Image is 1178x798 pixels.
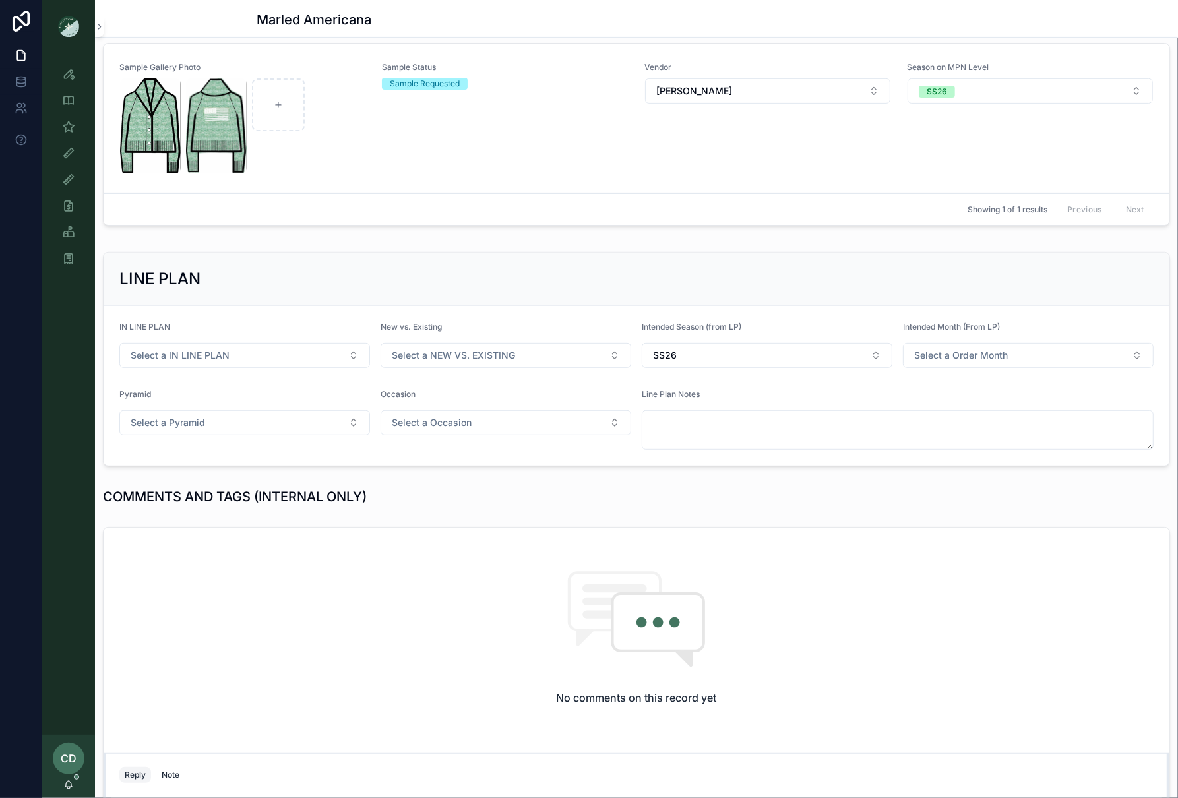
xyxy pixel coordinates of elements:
span: Season on MPN Level [907,62,1154,73]
button: Select Button [908,78,1153,104]
span: IN LINE PLAN [119,322,170,332]
img: App logo [58,16,79,37]
h1: COMMENTS AND TAGS (INTERNAL ONLY) [103,487,367,506]
a: Sample Gallery PhotoScreenshot-2025-09-11-at-10.41.17-AM.pngScreenshot-2025-09-11-at-10.50.22-AM.... [104,44,1169,193]
button: Select Button [645,78,890,104]
h1: Marled Americana [257,11,371,29]
button: Select Button [381,410,631,435]
span: Sample Gallery Photo [119,62,366,73]
span: Intended Season (from LP) [642,322,741,332]
div: Sample Requested [390,78,460,90]
img: Screenshot-2025-09-11-at-10.41.17-AM.png [120,78,181,173]
button: Select Button [119,410,370,435]
span: Select a Occasion [392,416,472,429]
span: Select a NEW VS. EXISTING [392,349,515,362]
span: Line Plan Notes [642,389,700,399]
span: CD [61,751,77,766]
button: Select Button [381,343,631,368]
button: Select Button [903,343,1154,368]
span: Sample Status [382,62,629,73]
span: Intended Month (From LP) [903,322,1000,332]
button: Note [156,767,185,783]
div: scrollable content [42,53,95,288]
span: New vs. Existing [381,322,442,332]
button: Select Button [642,343,892,368]
img: Screenshot-2025-09-11-at-10.50.22-AM.png [186,78,247,173]
span: Select a IN LINE PLAN [131,349,230,362]
span: Select a Pyramid [131,416,205,429]
span: Vendor [644,62,891,73]
span: Occasion [381,389,416,399]
span: Showing 1 of 1 results [968,204,1047,215]
span: SS26 [653,349,677,362]
h2: LINE PLAN [119,268,201,290]
button: Select Button [119,343,370,368]
span: Select a Order Month [914,349,1008,362]
h2: No comments on this record yet [557,690,717,706]
span: Pyramid [119,389,151,399]
div: Note [162,770,179,780]
span: [PERSON_NAME] [656,84,732,98]
button: Reply [119,767,151,783]
div: SS26 [927,86,947,98]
